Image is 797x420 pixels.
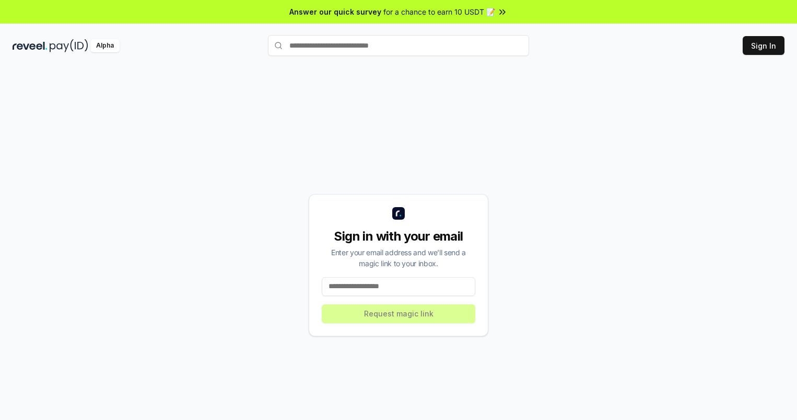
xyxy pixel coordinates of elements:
span: for a chance to earn 10 USDT 📝 [383,6,495,17]
button: Sign In [743,36,784,55]
img: reveel_dark [13,39,48,52]
span: Answer our quick survey [289,6,381,17]
div: Sign in with your email [322,228,475,245]
img: logo_small [392,207,405,220]
img: pay_id [50,39,88,52]
div: Alpha [90,39,120,52]
div: Enter your email address and we’ll send a magic link to your inbox. [322,247,475,269]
